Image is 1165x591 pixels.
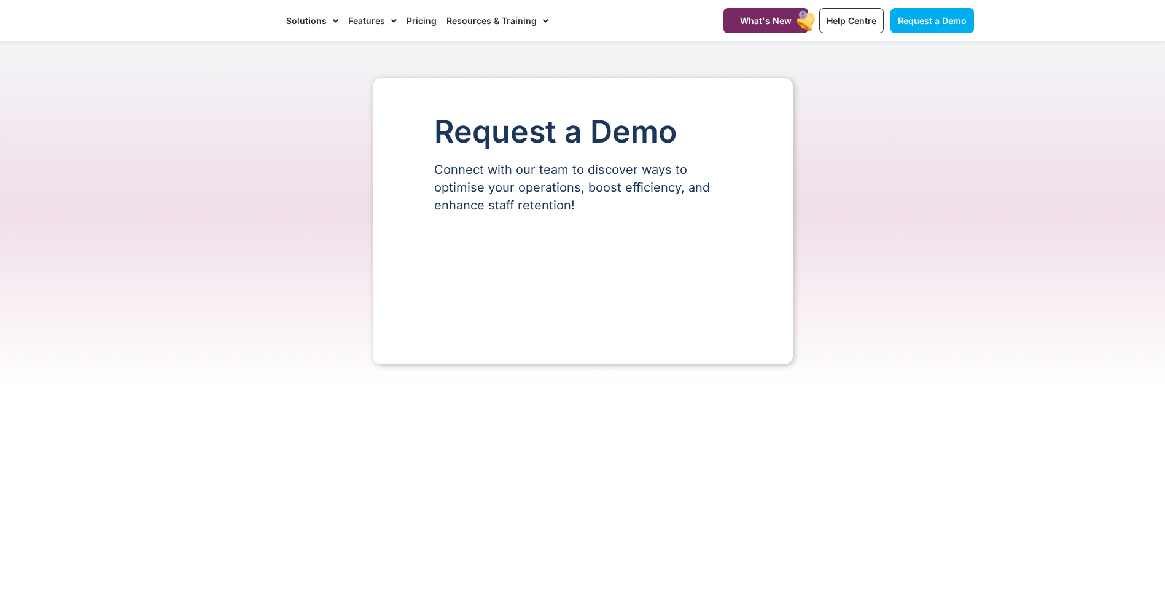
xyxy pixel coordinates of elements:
a: Help Centre [819,8,884,33]
img: CareMaster Logo [192,12,275,30]
p: Connect with our team to discover ways to optimise your operations, boost efficiency, and enhance... [434,161,731,214]
span: Help Centre [827,15,876,26]
img: small black download on the apple app store button. [343,534,474,578]
iframe: Form 0 [434,235,731,327]
img: "Get is on" Black Google play button. [678,535,824,578]
h1: Request a Demo [434,115,731,149]
span: What's New [740,15,792,26]
a: Request a Demo [890,8,974,33]
span: Request a Demo [898,15,967,26]
a: What's New [723,8,808,33]
h2: Thank you for trusting CareMaster with supporting your business [192,493,974,513]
